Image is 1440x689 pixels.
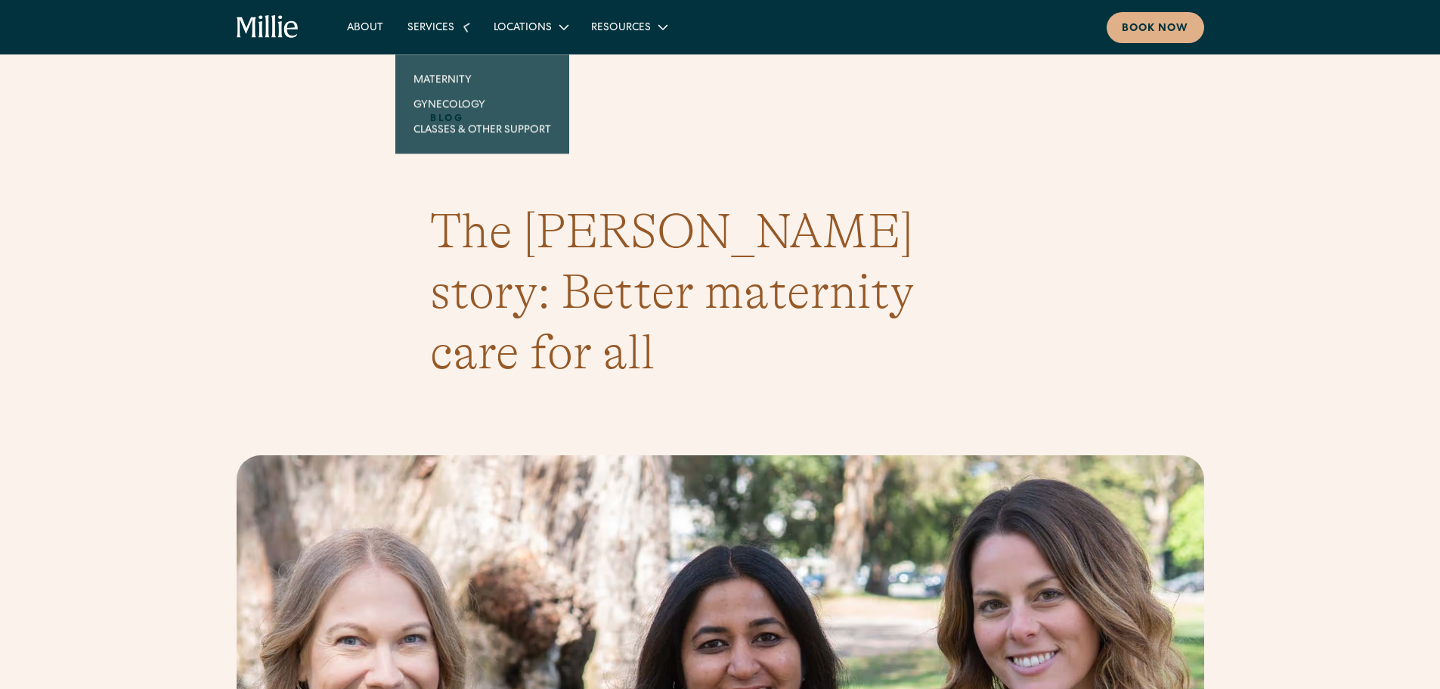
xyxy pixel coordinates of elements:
div: Resources [591,20,651,36]
a: Book now [1107,12,1204,43]
a: About [335,14,395,39]
div: Resources [579,14,678,39]
div: Services [395,14,482,39]
a: Gynecology [401,92,563,116]
div: Locations [494,20,552,36]
nav: Services [395,54,569,154]
div: Book now [1122,21,1189,37]
div: Services [407,20,454,36]
a: Maternity [401,67,563,92]
h1: The [PERSON_NAME] story: Better maternity care for all [430,201,1011,383]
a: Classes & Other Support [401,116,563,141]
a: home [237,15,299,39]
div: Locations [482,14,579,39]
